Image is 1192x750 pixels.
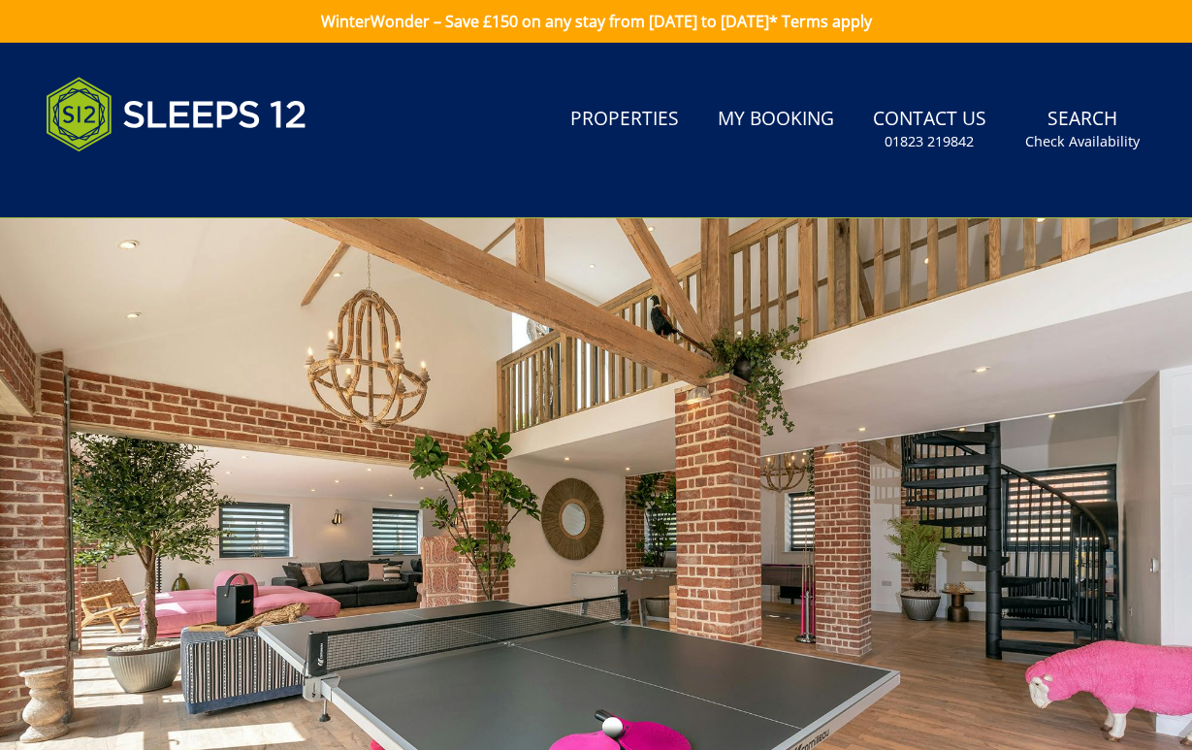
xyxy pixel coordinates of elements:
small: Check Availability [1025,132,1140,151]
img: Sleeps 12 [46,66,307,163]
a: Contact Us01823 219842 [865,98,994,161]
a: My Booking [710,98,842,142]
a: Properties [563,98,687,142]
iframe: Customer reviews powered by Trustpilot [36,175,240,191]
small: 01823 219842 [885,132,974,151]
a: SearchCheck Availability [1017,98,1147,161]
